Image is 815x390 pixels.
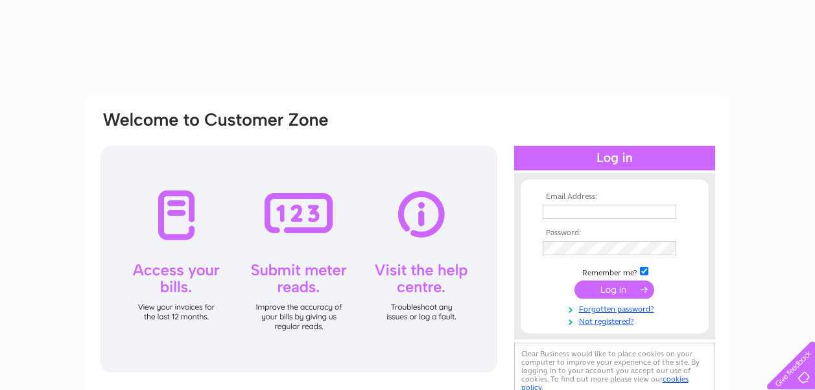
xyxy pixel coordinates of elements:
[574,281,654,299] input: Submit
[539,265,690,278] td: Remember me?
[543,302,690,314] a: Forgotten password?
[539,192,690,201] th: Email Address:
[543,314,690,327] a: Not registered?
[539,229,690,238] th: Password:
